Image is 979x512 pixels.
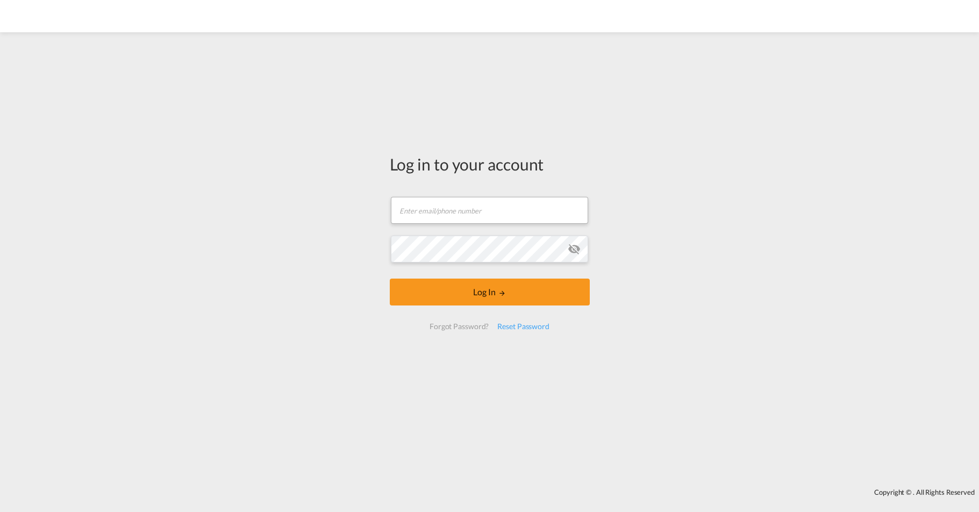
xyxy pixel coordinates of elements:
input: Enter email/phone number [391,197,588,224]
div: Log in to your account [390,153,590,175]
div: Forgot Password? [425,317,493,336]
div: Reset Password [493,317,554,336]
md-icon: icon-eye-off [568,243,581,255]
button: LOGIN [390,279,590,305]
